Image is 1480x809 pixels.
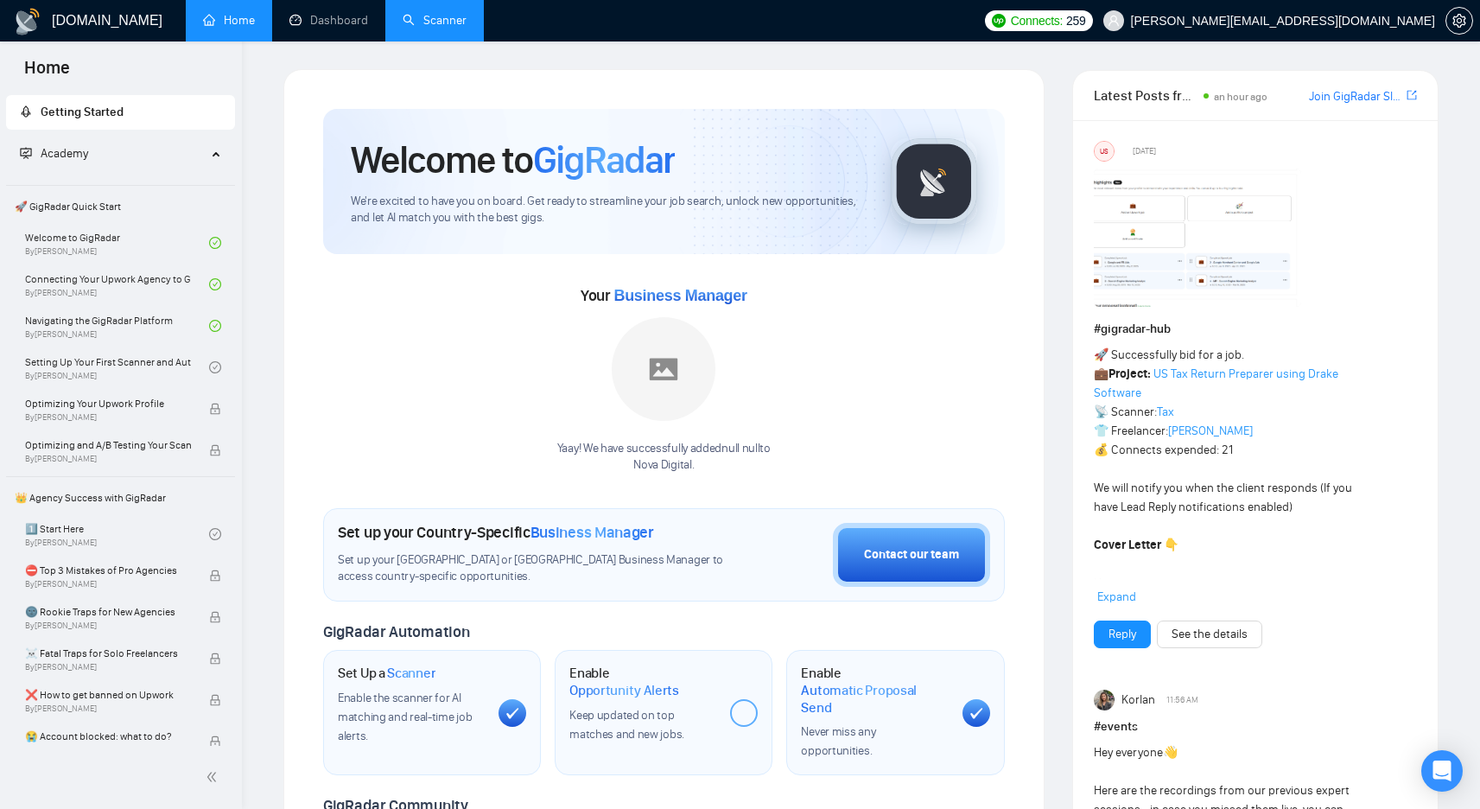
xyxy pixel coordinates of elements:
h1: # gigradar-hub [1094,320,1417,339]
strong: Project: [1108,366,1151,381]
div: US [1095,142,1114,161]
span: Opportunity Alerts [569,682,679,699]
a: Tax [1157,404,1174,419]
span: By [PERSON_NAME] [25,745,191,755]
span: check-circle [209,320,221,332]
span: 😭 Account blocked: what to do? [25,728,191,745]
span: Never miss any opportunities. [801,724,875,758]
span: GigRadar Automation [323,622,469,641]
span: 👋 [1163,745,1178,760]
span: By [PERSON_NAME] [25,412,191,423]
span: check-circle [209,361,221,373]
span: Academy [41,146,88,161]
button: See the details [1157,621,1262,648]
span: 🌚 Rookie Traps for New Agencies [25,603,191,621]
span: double-left [206,768,223,786]
button: Contact our team [833,523,990,587]
span: Enable the scanner for AI matching and real-time job alerts. [338,691,472,743]
img: upwork-logo.png [992,14,1006,28]
span: Korlan [1121,691,1155,710]
span: ⛔ Top 3 Mistakes of Pro Agencies [25,562,191,579]
span: Automatic Proposal Send [801,682,948,716]
span: By [PERSON_NAME] [25,454,191,464]
h1: Enable [569,665,716,698]
span: setting [1446,14,1472,28]
span: Optimizing and A/B Testing Your Scanner for Better Results [25,436,191,454]
span: ☠️ Fatal Traps for Solo Freelancers [25,645,191,662]
span: Expand [1097,589,1136,604]
span: By [PERSON_NAME] [25,621,191,631]
img: F09354QB7SM-image.png [1094,169,1301,307]
button: setting [1445,7,1473,35]
a: See the details [1172,625,1248,644]
span: Connects: [1011,11,1063,30]
h1: Set Up a [338,665,435,682]
div: Open Intercom Messenger [1421,750,1463,792]
span: [DATE] [1133,143,1156,159]
a: setting [1445,14,1473,28]
span: lock [209,694,221,706]
a: export [1407,87,1417,104]
h1: Set up your Country-Specific [338,523,654,542]
a: Setting Up Your First Scanner and Auto-BidderBy[PERSON_NAME] [25,348,209,386]
span: lock [209,570,221,582]
span: 11:56 AM [1166,692,1198,708]
strong: Cover Letter 👇 [1094,538,1178,552]
span: Business Manager [530,523,654,542]
span: lock [209,653,221,665]
span: ❌ How to get banned on Upwork [25,686,191,704]
span: By [PERSON_NAME] [25,662,191,672]
span: Set up your [GEOGRAPHIC_DATA] or [GEOGRAPHIC_DATA] Business Manager to access country-specific op... [338,552,729,585]
a: [PERSON_NAME] [1168,424,1253,438]
span: export [1407,88,1417,102]
div: Contact our team [864,545,959,564]
a: Welcome to GigRadarBy[PERSON_NAME] [25,224,209,262]
span: We're excited to have you on board. Get ready to streamline your job search, unlock new opportuni... [351,194,863,226]
span: 🚀 GigRadar Quick Start [8,189,233,224]
span: Business Manager [613,287,746,304]
h1: Welcome to [351,137,675,183]
a: homeHome [203,13,255,28]
a: Join GigRadar Slack Community [1309,87,1403,106]
button: Reply [1094,621,1151,648]
img: Korlan [1094,690,1115,710]
a: 1️⃣ Start HereBy[PERSON_NAME] [25,515,209,553]
span: Latest Posts from the GigRadar Community [1094,85,1199,106]
span: Scanner [387,665,435,682]
span: 👑 Agency Success with GigRadar [8,481,233,515]
a: Connecting Your Upwork Agency to GigRadarBy[PERSON_NAME] [25,265,209,303]
span: Optimizing Your Upwork Profile [25,395,191,412]
span: check-circle [209,237,221,249]
a: US Tax Return Preparer using Drake Software [1094,366,1338,400]
span: By [PERSON_NAME] [25,579,191,589]
a: Navigating the GigRadar PlatformBy[PERSON_NAME] [25,307,209,345]
span: rocket [20,105,32,118]
span: check-circle [209,528,221,540]
span: user [1108,15,1120,27]
span: Getting Started [41,105,124,119]
span: lock [209,444,221,456]
a: Reply [1108,625,1136,644]
img: logo [14,8,41,35]
h1: Enable [801,665,948,716]
h1: # events [1094,717,1417,736]
span: lock [209,611,221,623]
p: Nova Digital . [557,457,771,474]
span: lock [209,403,221,415]
span: Keep updated on top matches and new jobs. [569,708,684,742]
span: Academy [20,146,88,161]
span: GigRadar [533,137,675,183]
a: dashboardDashboard [289,13,368,28]
span: fund-projection-screen [20,147,32,159]
span: an hour ago [1214,91,1267,103]
span: Your [581,286,747,305]
span: By [PERSON_NAME] [25,704,191,714]
span: Home [10,55,84,92]
span: check-circle [209,278,221,290]
li: Getting Started [6,95,235,130]
span: 259 [1066,11,1085,30]
div: Yaay! We have successfully added null null to [557,441,771,474]
img: gigradar-logo.png [891,138,977,225]
span: lock [209,736,221,748]
img: placeholder.png [612,317,715,421]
